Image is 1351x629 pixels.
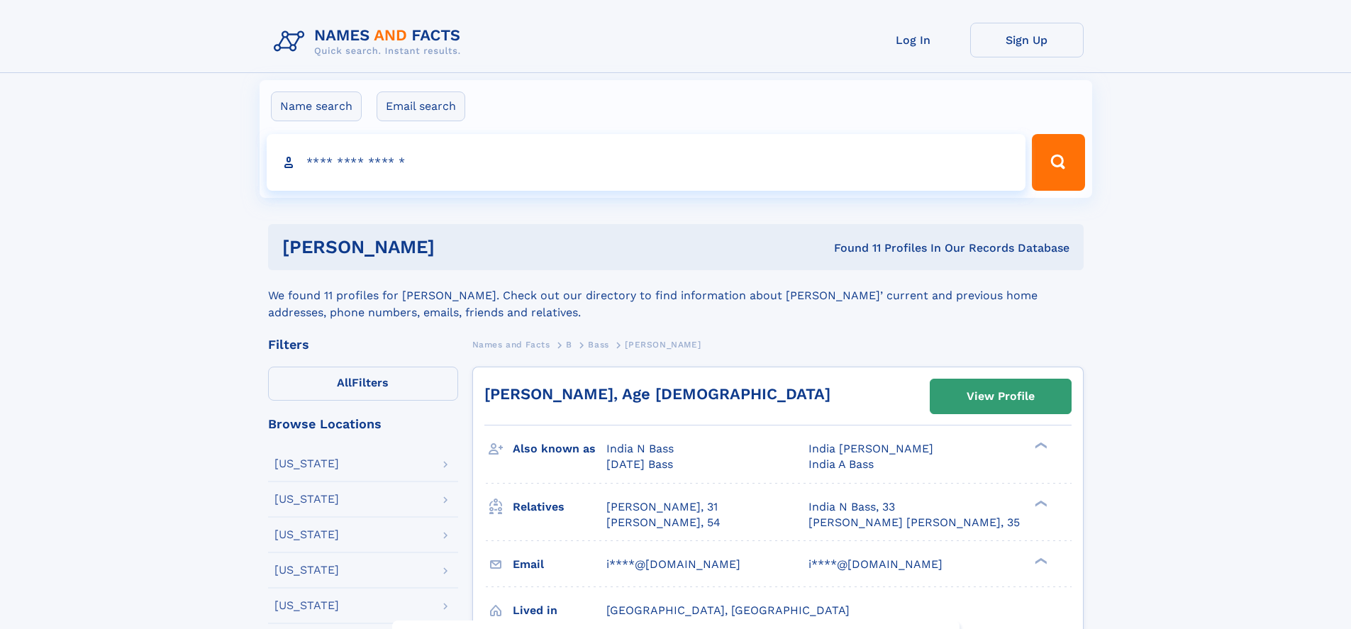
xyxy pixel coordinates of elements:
div: Browse Locations [268,418,458,430]
a: India N Bass, 33 [808,499,895,515]
div: Found 11 Profiles In Our Records Database [634,240,1069,256]
div: We found 11 profiles for [PERSON_NAME]. Check out our directory to find information about [PERSON... [268,270,1084,321]
div: View Profile [967,380,1035,413]
label: Filters [268,367,458,401]
input: search input [267,134,1026,191]
a: B [566,335,572,353]
a: Bass [588,335,608,353]
a: View Profile [930,379,1071,413]
span: [GEOGRAPHIC_DATA], [GEOGRAPHIC_DATA] [606,603,850,617]
h1: [PERSON_NAME] [282,238,635,256]
h3: Relatives [513,495,606,519]
div: [US_STATE] [274,529,339,540]
span: All [337,376,352,389]
div: ❯ [1031,556,1048,565]
span: India A Bass [808,457,874,471]
a: [PERSON_NAME], 31 [606,499,718,515]
button: Search Button [1032,134,1084,191]
label: Email search [377,91,465,121]
span: India N Bass [606,442,674,455]
label: Name search [271,91,362,121]
a: [PERSON_NAME] [PERSON_NAME], 35 [808,515,1020,530]
span: [PERSON_NAME] [625,340,701,350]
h3: Also known as [513,437,606,461]
a: Sign Up [970,23,1084,57]
a: [PERSON_NAME], 54 [606,515,721,530]
div: [US_STATE] [274,600,339,611]
div: [US_STATE] [274,564,339,576]
div: ❯ [1031,499,1048,508]
span: India [PERSON_NAME] [808,442,933,455]
div: Filters [268,338,458,351]
div: [US_STATE] [274,458,339,469]
span: Bass [588,340,608,350]
span: [DATE] Bass [606,457,673,471]
h3: Lived in [513,599,606,623]
h3: Email [513,552,606,577]
div: ❯ [1031,441,1048,450]
span: B [566,340,572,350]
div: [US_STATE] [274,494,339,505]
img: Logo Names and Facts [268,23,472,61]
a: Names and Facts [472,335,550,353]
a: [PERSON_NAME], Age [DEMOGRAPHIC_DATA] [484,385,830,403]
a: Log In [857,23,970,57]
